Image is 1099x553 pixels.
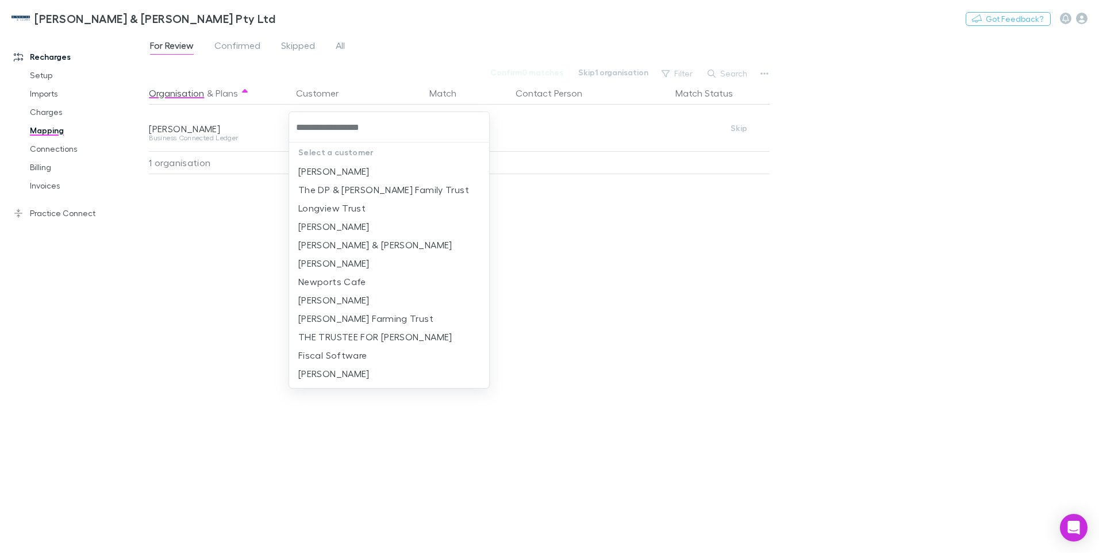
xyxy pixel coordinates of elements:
[289,309,489,328] li: [PERSON_NAME] Farming Trust
[289,364,489,383] li: [PERSON_NAME]
[289,162,489,181] li: [PERSON_NAME]
[289,143,489,162] p: Select a customer
[289,199,489,217] li: Longview Trust
[289,291,489,309] li: [PERSON_NAME]
[1060,514,1088,542] div: Open Intercom Messenger
[289,254,489,272] li: [PERSON_NAME]
[289,272,489,291] li: Newports Cafe
[289,236,489,254] li: [PERSON_NAME] & [PERSON_NAME]
[289,181,489,199] li: The DP & [PERSON_NAME] Family Trust
[289,328,489,346] li: THE TRUSTEE FOR [PERSON_NAME]
[289,346,489,364] li: Fiscal Software
[289,217,489,236] li: [PERSON_NAME]
[289,383,489,401] li: Tymawr Pty Ltd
